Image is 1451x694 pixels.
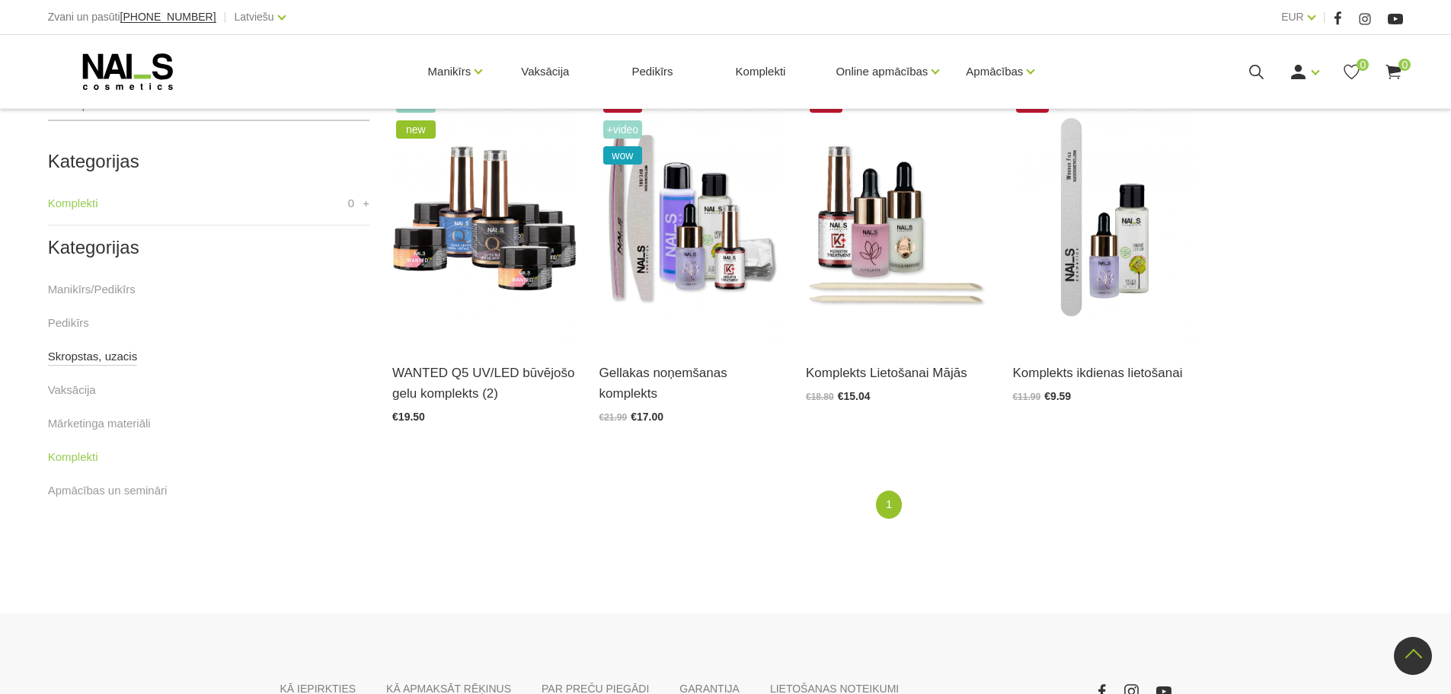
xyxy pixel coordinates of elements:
[48,8,216,27] div: Zvani un pasūti
[48,238,369,257] h2: Kategorijas
[348,194,354,213] span: 0
[428,41,471,102] a: Manikīrs
[599,412,628,423] span: €21.99
[724,35,798,108] a: Komplekti
[1044,390,1071,402] span: €9.59
[1357,59,1369,71] span: 0
[363,194,369,213] a: +
[48,347,138,366] a: Skropstas, uzacis
[224,8,227,27] span: |
[599,91,783,344] img: Gellakas noņemšanas komplekts ietver▪️ Līdzeklis Gellaku un citu Soak Off produktu noņemšanai (10...
[48,448,98,466] a: Komplekti
[603,120,643,139] span: +Video
[1012,91,1196,344] img: Komplektā ietilst:- Organic Lotion Lithi&Jasmine 50 ml;- Melleņu Kutikulu eļļa 15 ml;- Wooden Fil...
[1398,59,1411,71] span: 0
[48,280,136,299] a: Manikīrs/Pedikīrs
[599,363,783,404] a: Gellakas noņemšanas komplekts
[836,41,928,102] a: Online apmācības
[806,392,834,402] span: €18.80
[48,152,369,171] h2: Kategorijas
[120,11,216,23] a: [PHONE_NUMBER]
[1281,8,1304,26] a: EUR
[392,411,425,423] span: €19.50
[1012,363,1196,383] a: Komplekts ikdienas lietošanai
[1342,62,1361,82] a: 0
[396,120,436,139] span: new
[48,314,89,332] a: Pedikīrs
[48,414,151,433] a: Mārketinga materiāli
[392,91,576,344] img: Wanted gelu starta komplekta ietilpst:- Quick Builder Clear HYBRID bāze UV/LED, 8 ml;- Quick Crys...
[631,411,663,423] span: €17.00
[1384,62,1403,82] a: 0
[838,390,871,402] span: €15.04
[1323,8,1326,27] span: |
[48,381,96,399] a: Vaksācija
[48,481,168,500] a: Apmācības un semināri
[603,146,643,165] span: wow
[806,91,989,344] img: Komplektā ietilpst:- Keratīna līdzeklis bojātu nagu atjaunošanai, 14 ml,- Kutikulas irdinātājs ar...
[806,363,989,383] a: Komplekts Lietošanai Mājās
[48,194,98,213] a: Komplekti
[619,35,685,108] a: Pedikīrs
[235,8,274,26] a: Latviešu
[392,363,576,404] a: WANTED Q5 UV/LED būvējošo gelu komplekts (2)
[392,491,1403,519] nav: catalog-product-list
[966,41,1023,102] a: Apmācības
[876,491,902,519] a: 1
[509,35,581,108] a: Vaksācija
[1012,392,1040,402] span: €11.99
